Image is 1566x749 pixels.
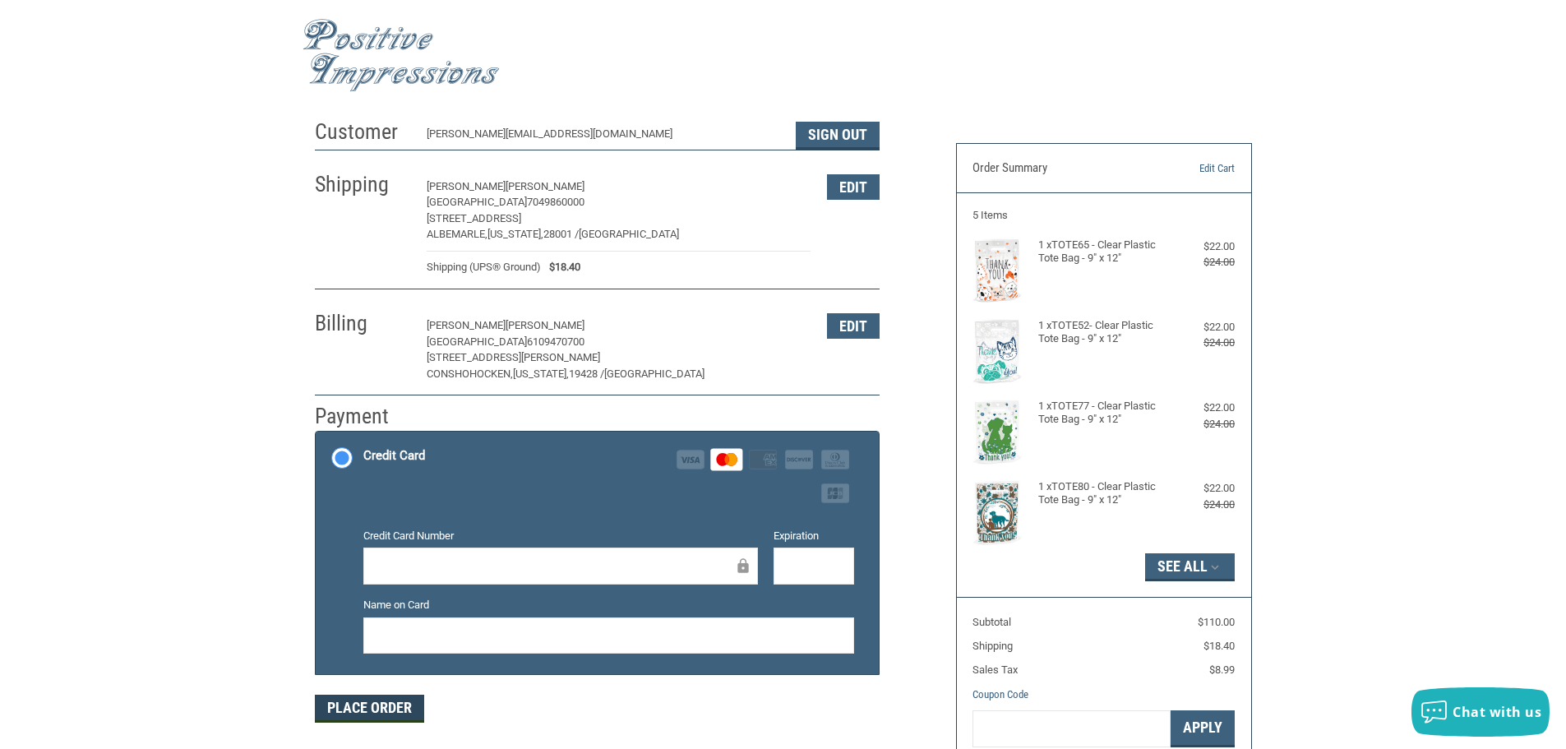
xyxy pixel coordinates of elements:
h4: 1 x TOTE52- Clear Plastic Tote Bag - 9" x 12" [1038,319,1166,346]
span: [GEOGRAPHIC_DATA] [579,228,679,240]
button: See All [1145,553,1235,581]
span: [PERSON_NAME] [506,319,584,331]
label: Name on Card [363,597,854,613]
span: [PERSON_NAME] [427,319,506,331]
label: Expiration [774,528,854,544]
span: [PERSON_NAME] [506,180,584,192]
span: [GEOGRAPHIC_DATA] [427,335,527,348]
div: [PERSON_NAME][EMAIL_ADDRESS][DOMAIN_NAME] [427,126,779,150]
a: Edit Cart [1151,160,1235,177]
h2: Shipping [315,171,411,198]
span: [STREET_ADDRESS] [427,212,521,224]
span: $18.40 [541,259,580,275]
div: $24.00 [1169,416,1235,432]
span: [PERSON_NAME] [427,180,506,192]
div: $24.00 [1169,254,1235,270]
div: $22.00 [1169,400,1235,416]
span: 7049860000 [527,196,584,208]
span: CONSHOHOCKEN, [427,368,513,380]
h3: Order Summary [972,160,1151,177]
h3: 5 Items [972,209,1235,222]
img: Positive Impressions [303,19,500,92]
input: Gift Certificate or Coupon Code [972,710,1171,747]
span: 19428 / [569,368,604,380]
span: Subtotal [972,616,1011,628]
h2: Payment [315,403,411,430]
span: [GEOGRAPHIC_DATA] [604,368,704,380]
span: 28001 / [543,228,579,240]
span: ALBEMARLE, [427,228,487,240]
h2: Billing [315,310,411,337]
div: $24.00 [1169,497,1235,513]
span: $8.99 [1209,663,1235,676]
h4: 1 x TOTE65 - Clear Plastic Tote Bag - 9" x 12" [1038,238,1166,266]
span: [US_STATE], [513,368,569,380]
div: $22.00 [1169,480,1235,497]
button: Sign Out [796,122,880,150]
span: [US_STATE], [487,228,543,240]
span: Sales Tax [972,663,1018,676]
h2: Customer [315,118,411,146]
button: Place Order [315,695,424,723]
label: Credit Card Number [363,528,758,544]
span: [STREET_ADDRESS][PERSON_NAME] [427,351,600,363]
div: Credit Card [363,442,425,469]
span: [GEOGRAPHIC_DATA] [427,196,527,208]
span: Chat with us [1453,703,1541,721]
div: $24.00 [1169,335,1235,351]
div: $22.00 [1169,238,1235,255]
button: Edit [827,174,880,200]
span: Shipping [972,640,1013,652]
a: Coupon Code [972,688,1028,700]
button: Chat with us [1411,687,1550,737]
span: 6109470700 [527,335,584,348]
button: Apply [1171,710,1235,747]
button: Edit [827,313,880,339]
span: $18.40 [1203,640,1235,652]
h4: 1 x TOTE77 - Clear Plastic Tote Bag - 9" x 12" [1038,400,1166,427]
span: $110.00 [1198,616,1235,628]
h4: 1 x TOTE80 - Clear Plastic Tote Bag - 9" x 12" [1038,480,1166,507]
span: Shipping (UPS® Ground) [427,259,541,275]
div: $22.00 [1169,319,1235,335]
